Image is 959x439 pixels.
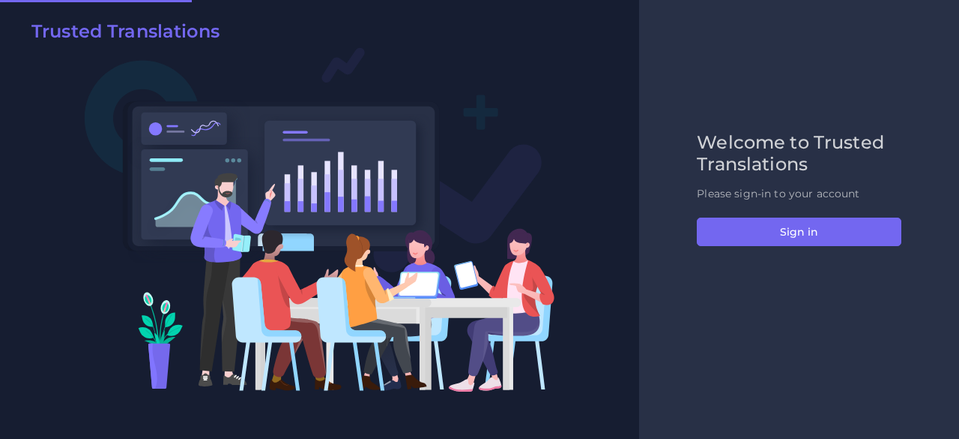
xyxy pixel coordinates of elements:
p: Please sign-in to your account [697,186,901,202]
img: Login V2 [84,47,555,392]
h2: Welcome to Trusted Translations [697,132,901,176]
button: Sign in [697,218,901,246]
h2: Trusted Translations [31,21,220,43]
a: Trusted Translations [21,21,220,48]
